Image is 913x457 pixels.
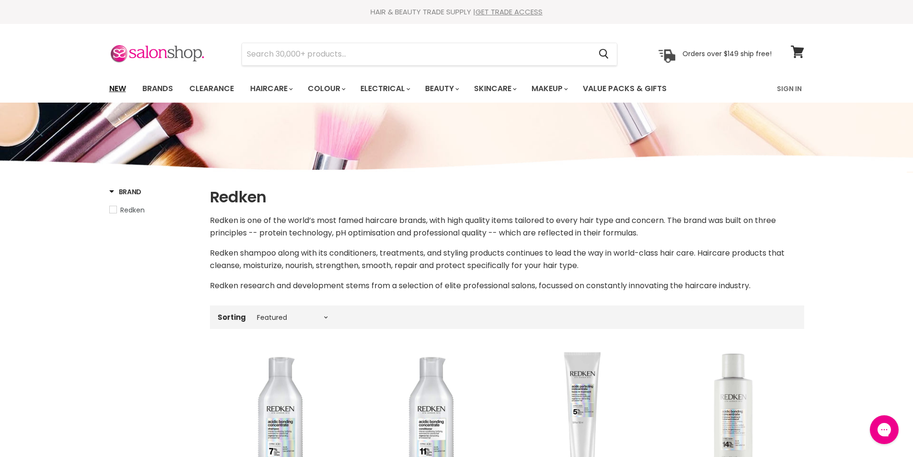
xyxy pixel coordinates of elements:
[591,43,617,65] button: Search
[210,280,751,291] span: Redken research and development stems from a selection of elite professional salons, focussed on ...
[242,43,591,65] input: Search
[97,7,816,17] div: HAIR & BEAUTY TRADE SUPPLY |
[865,412,903,447] iframe: Gorgias live chat messenger
[576,79,674,99] a: Value Packs & Gifts
[182,79,241,99] a: Clearance
[524,79,574,99] a: Makeup
[210,187,804,207] h1: Redken
[218,313,246,321] label: Sorting
[418,79,465,99] a: Beauty
[771,79,808,99] a: Sign In
[97,75,816,103] nav: Main
[102,75,723,103] ul: Main menu
[242,43,617,66] form: Product
[135,79,180,99] a: Brands
[109,205,198,215] a: Redken
[243,79,299,99] a: Haircare
[109,187,142,197] h3: Brand
[475,7,543,17] a: GET TRADE ACCESS
[210,247,804,272] p: Redken shampoo along with its conditioners, treatments, and styling products continues to lead th...
[210,214,804,239] p: Redken is one of the world’s most famed haircare brands, with high quality items tailored to ever...
[300,79,351,99] a: Colour
[120,205,145,215] span: Redken
[467,79,522,99] a: Skincare
[682,49,772,58] p: Orders over $149 ship free!
[353,79,416,99] a: Electrical
[102,79,133,99] a: New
